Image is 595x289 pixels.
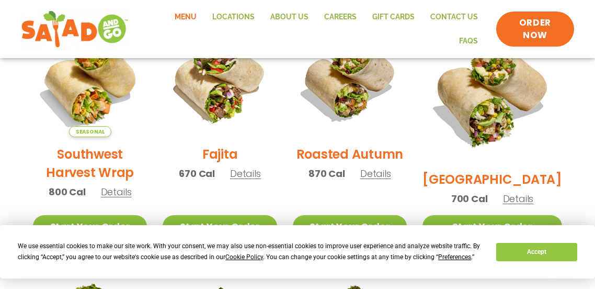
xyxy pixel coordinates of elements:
[451,29,486,53] a: FAQs
[179,166,215,181] span: 670 Cal
[262,5,316,29] a: About Us
[422,170,562,188] h2: [GEOGRAPHIC_DATA]
[230,167,261,180] span: Details
[167,5,204,29] a: Menu
[296,145,404,163] h2: Roasted Autumn
[308,166,345,181] span: 870 Cal
[422,23,562,162] img: Product photo for BBQ Ranch Wrap
[316,5,364,29] a: Careers
[101,185,132,198] span: Details
[163,23,277,137] img: Product photo for Fajita Wrap
[496,12,574,47] a: ORDER NOW
[33,215,147,238] a: Start Your Order
[451,192,488,206] span: 700 Cal
[49,185,86,199] span: 800 Cal
[33,23,147,137] img: Product photo for Southwest Harvest Wrap
[202,145,238,163] h2: Fajita
[21,8,129,50] img: new-SAG-logo-768×292
[503,192,534,205] span: Details
[438,253,471,261] span: Preferences
[422,5,486,29] a: Contact Us
[364,5,422,29] a: GIFT CARDS
[496,243,577,261] button: Accept
[204,5,262,29] a: Locations
[33,145,147,182] h2: Southwest Harvest Wrap
[507,17,564,42] span: ORDER NOW
[422,215,562,238] a: Start Your Order
[139,5,485,53] nav: Menu
[18,241,484,263] div: We use essential cookies to make our site work. With your consent, we may also use non-essential ...
[293,23,407,137] img: Product photo for Roasted Autumn Wrap
[163,215,277,238] a: Start Your Order
[293,215,407,238] a: Start Your Order
[225,253,263,261] span: Cookie Policy
[360,167,391,180] span: Details
[69,126,111,137] span: Seasonal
